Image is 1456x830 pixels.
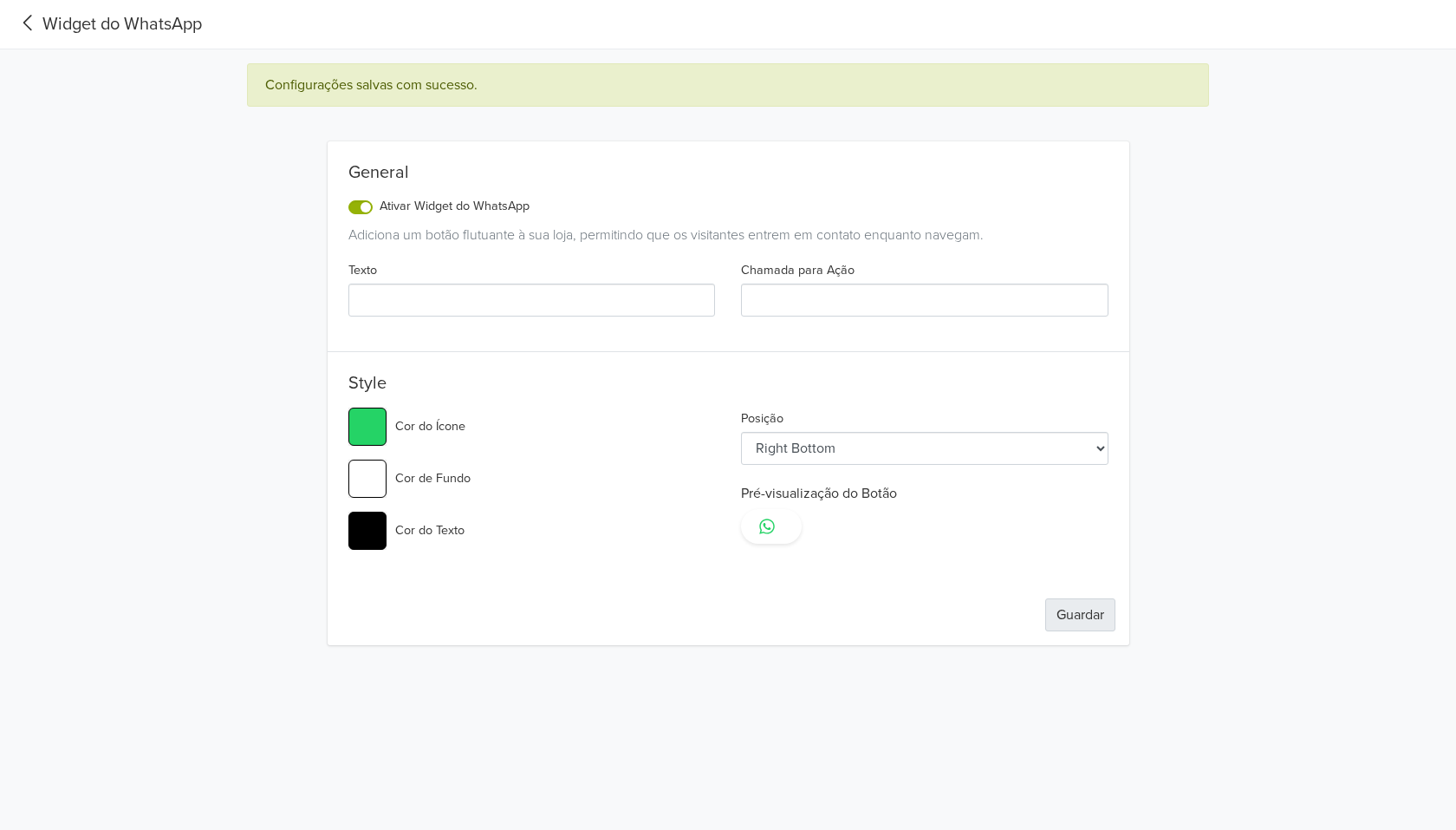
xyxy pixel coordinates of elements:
[741,261,855,280] label: Chamada para Ação
[741,486,1108,502] h6: Pré-visualização do Botão
[348,373,1108,401] h5: Style
[348,162,1108,190] div: General
[348,261,377,280] label: Texto
[741,409,783,428] label: Posição
[14,11,202,37] a: Widget do WhatsApp
[395,521,465,540] label: Cor do Texto
[395,417,465,436] label: Cor do Ícone
[395,469,471,488] label: Cor de Fundo
[380,197,530,216] label: Ativar Widget do WhatsApp
[348,225,1108,245] div: Adiciona um botão flutuante à sua loja, permitindo que os visitantes entrem em contato enquanto n...
[247,63,1209,107] div: Configurações salvas com sucesso.
[1045,598,1115,631] button: Guardar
